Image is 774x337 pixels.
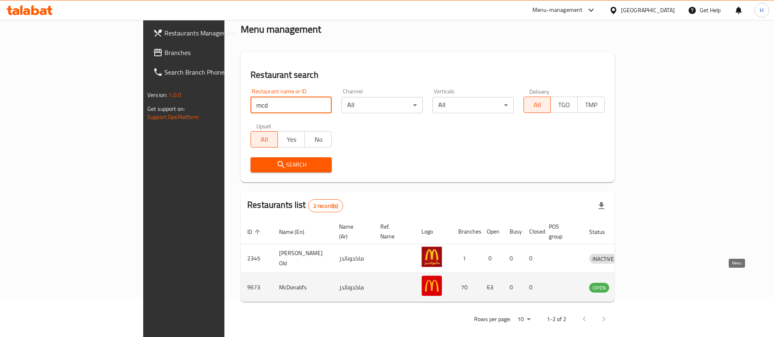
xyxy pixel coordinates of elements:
span: Search [257,160,325,170]
td: 0 [523,244,542,273]
span: Name (Ar) [339,222,364,241]
button: All [251,131,278,148]
input: Search for restaurant name or ID.. [251,97,332,113]
h2: Restaurant search [251,69,605,81]
button: No [304,131,332,148]
a: Support.OpsPlatform [147,112,199,122]
td: McDonald's [273,273,333,302]
div: Rows per page: [514,313,534,326]
a: Search Branch Phone [146,62,273,82]
span: Name (En) [279,227,315,237]
table: enhanced table [241,219,655,302]
img: McDonald's [421,275,442,296]
p: 1-2 of 2 [547,314,566,324]
td: 70 [452,273,480,302]
td: 1 [452,244,480,273]
span: Status [589,227,616,237]
button: Yes [277,131,305,148]
button: TGO [550,97,578,113]
label: Delivery [529,88,550,94]
span: POS group [549,222,573,241]
button: Search [251,157,332,172]
span: ID [247,227,263,237]
th: Logo [415,219,452,244]
div: Menu-management [532,5,583,15]
span: No [308,134,328,145]
label: Upsell [256,123,271,129]
td: ماكدونالدز [333,244,374,273]
td: 0 [503,273,523,302]
span: 1.0.0 [169,90,181,100]
span: TGO [554,99,574,111]
div: Total records count [308,199,344,212]
td: 0 [480,244,503,273]
h2: Restaurants list [247,199,343,212]
button: All [523,97,551,113]
span: Search Branch Phone [164,67,266,77]
span: 2 record(s) [308,202,343,210]
span: H [760,6,763,15]
span: Branches [164,48,266,57]
th: Branches [452,219,480,244]
a: Restaurants Management [146,23,273,43]
h2: Menu management [241,23,321,36]
td: 0 [503,244,523,273]
span: Yes [281,134,302,145]
th: Open [480,219,503,244]
span: TMP [581,99,601,111]
span: All [254,134,275,145]
span: Get support on: [147,104,185,114]
span: All [527,99,548,111]
span: Ref. Name [380,222,405,241]
a: Branches [146,43,273,62]
div: All [432,97,514,113]
span: INACTIVE [589,254,617,264]
td: [PERSON_NAME] Old [273,244,333,273]
span: OPEN [589,283,609,293]
div: [GEOGRAPHIC_DATA] [621,6,675,15]
span: Restaurants Management [164,28,266,38]
div: All [342,97,423,113]
span: Version: [147,90,167,100]
div: Export file [592,196,611,216]
th: Closed [523,219,542,244]
img: McDonald's Old [421,247,442,267]
p: Rows per page: [474,314,511,324]
td: 63 [480,273,503,302]
td: ماكدونالدز [333,273,374,302]
button: TMP [577,97,605,113]
td: 0 [523,273,542,302]
th: Busy [503,219,523,244]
